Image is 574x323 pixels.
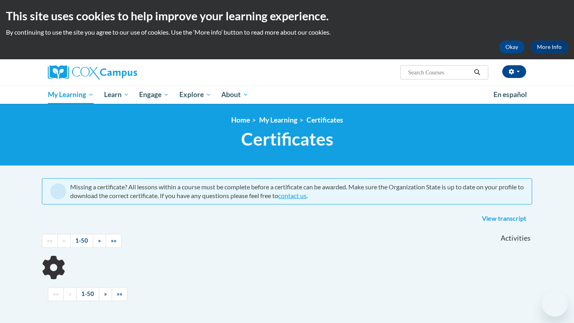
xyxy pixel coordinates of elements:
[42,234,58,248] a: Begining
[76,287,99,301] a: 1-50
[104,290,107,297] span: »
[106,234,122,248] a: End
[307,116,343,124] a: Certificates
[6,8,568,24] h2: This site uses cookies to help improve your learning experience.
[43,86,99,104] a: My Learning
[93,234,106,248] a: Next
[47,237,53,244] span: ««
[407,68,471,77] input: Search Courses
[134,86,174,104] a: Engage
[259,116,297,124] a: My Learning
[476,212,532,225] a: View transcript
[57,234,71,248] a: Previous
[216,86,254,104] a: About
[531,41,568,53] a: More Info
[98,237,101,244] span: »
[48,90,94,99] span: My Learning
[69,290,71,297] span: «
[112,287,128,301] a: End
[278,192,307,199] a: contact us
[111,237,116,244] span: »»
[179,90,211,99] span: Explore
[499,41,525,53] button: Okay
[139,90,169,99] span: Engage
[542,291,568,317] iframe: Button to launch messaging window
[70,183,524,200] div: Missing a certificate? All lessons within a course must be complete before a certificate can be a...
[174,86,216,104] a: Explore
[48,65,137,80] img: Cox Campus
[493,90,527,99] span: En español
[63,237,65,244] span: «
[6,28,568,37] p: By continuing to use the site you agree to our use of cookies. Use the ‘More info’ button to read...
[99,287,112,301] a: Next
[48,65,199,80] a: Cox Campus
[502,65,526,78] button: Account Settings
[48,287,64,301] a: Begining
[53,290,59,297] span: ««
[63,287,77,301] a: Previous
[241,128,333,150] span: Certificates
[501,234,531,243] span: Activities
[117,290,122,297] span: »»
[231,116,250,124] a: Home
[221,90,248,99] span: About
[99,86,134,104] a: Learn
[70,234,93,248] a: 1-50
[104,90,129,99] span: Learn
[36,86,538,104] div: Main menu
[471,68,483,77] button: Search
[488,86,532,103] a: En español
